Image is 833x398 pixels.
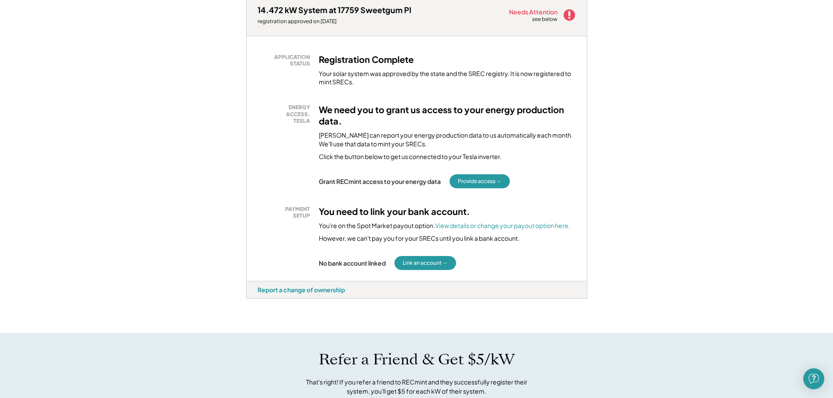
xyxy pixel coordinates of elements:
[262,206,310,219] div: PAYMENT SETUP
[450,174,510,188] button: Provide access →
[246,299,275,302] div: tknknfdj - VA Distributed
[296,377,537,396] div: That's right! If you refer a friend to RECmint and they successfully register their system, you'l...
[509,9,558,15] div: Needs Attention
[319,206,470,217] h3: You need to link your bank account.
[319,131,576,148] div: [PERSON_NAME] can report your energy production data to us automatically each month. We'll use th...
[319,69,576,87] div: Your solar system was approved by the state and the SREC registry. It is now registered to mint S...
[258,18,411,25] div: registration approved on [DATE]
[319,177,441,185] div: Grant RECmint access to your energy data
[319,104,576,127] h3: We need you to grant us access to your energy production data.
[803,368,824,389] div: Open Intercom Messenger
[319,221,570,230] div: You're on the Spot Market payout option.
[258,5,411,15] div: 14.472 kW System at 17759 Sweetgum Pl
[435,221,570,229] a: View details or change your payout option here.
[319,259,386,267] div: No bank account linked
[319,54,414,65] h3: Registration Complete
[394,256,456,270] button: Link an account →
[319,350,515,369] h1: Refer a Friend & Get $5/kW
[258,286,345,294] div: Report a change of ownership
[532,16,558,23] div: see below
[262,54,310,67] div: APPLICATION STATUS
[319,234,519,243] div: However, we can't pay you for your SRECs until you link a bank account.
[262,104,310,125] div: ENERGY ACCESS: TESLA
[319,152,502,161] div: Click the button below to get us connected to your Tesla inverter.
